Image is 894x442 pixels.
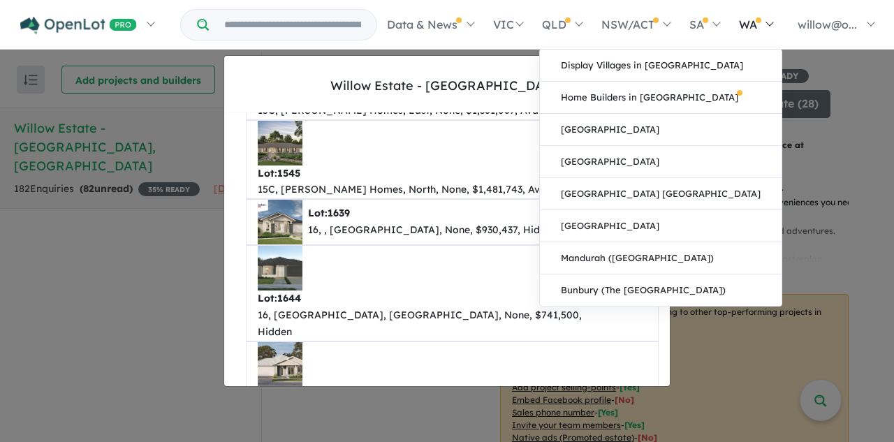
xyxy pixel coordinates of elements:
[308,207,350,219] b: Lot:
[258,121,302,165] img: Willow%20Estate%20-%20Gisborne%20-%20Lot%201545___1747202007.jpg
[308,222,557,239] div: 16, , [GEOGRAPHIC_DATA], None, $930,437, Hidden
[258,246,302,290] img: Willow%20Estate%20-%20Gisborne%20-%20Lot%201644___1742617718.jpg
[798,17,857,31] span: willow@o...
[540,82,782,114] a: Home Builders in [GEOGRAPHIC_DATA]
[540,178,782,210] a: [GEOGRAPHIC_DATA] [GEOGRAPHIC_DATA]
[540,50,782,82] a: Display Villages in [GEOGRAPHIC_DATA]
[540,242,782,274] a: Mandurah ([GEOGRAPHIC_DATA])
[277,167,300,179] span: 1545
[258,200,302,244] img: Willow%20Estate%20-%20Gisborne%20-%20Lot%201639___1737517155.jpg
[277,292,301,304] span: 1644
[540,114,782,146] a: [GEOGRAPHIC_DATA]
[328,207,350,219] span: 1639
[258,182,573,198] div: 15C, [PERSON_NAME] Homes, North, None, $1,481,743, Available
[540,210,782,242] a: [GEOGRAPHIC_DATA]
[212,10,374,40] input: Try estate name, suburb, builder or developer
[258,342,302,387] img: Willow%20Estate%20-%20Gisborne%20-%20Lot%201644___1737517930.jpg
[258,167,300,179] b: Lot:
[258,292,301,304] b: Lot:
[20,17,137,34] img: Openlot PRO Logo White
[540,274,782,306] a: Bunbury (The [GEOGRAPHIC_DATA])
[540,146,782,178] a: [GEOGRAPHIC_DATA]
[258,307,603,341] div: 16, [GEOGRAPHIC_DATA], [GEOGRAPHIC_DATA], None, $741,500, Hidden
[330,77,564,95] div: Willow Estate - [GEOGRAPHIC_DATA]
